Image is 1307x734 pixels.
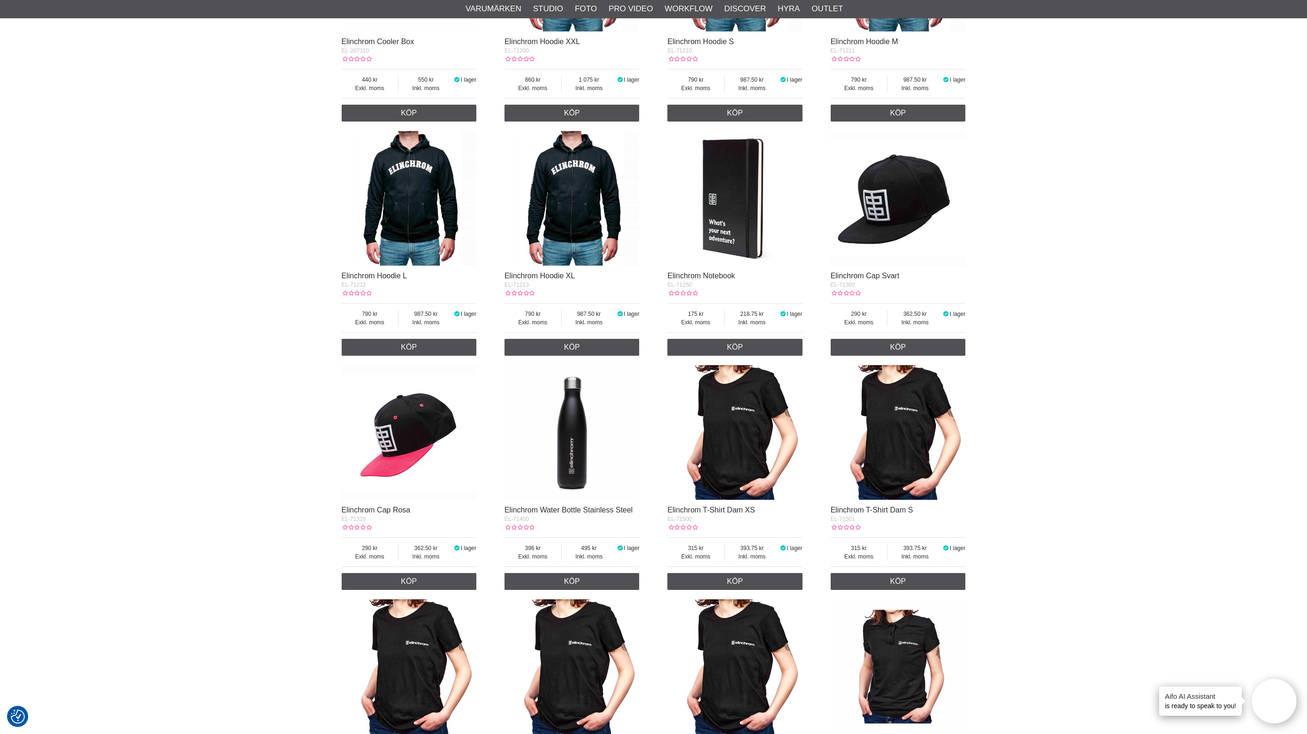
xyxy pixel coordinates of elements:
[504,339,640,356] a: Köp
[831,544,887,552] span: 315
[504,310,561,318] span: 790
[609,3,653,15] a: Pro Video
[887,310,942,318] span: 362.50
[831,516,855,522] span: EL-71501
[1159,687,1242,716] div: is ready to speak to you!
[342,131,477,266] img: Elinchrom Hoodie L
[950,76,965,83] span: I lager
[342,38,414,46] a: Elinchrom Cooler Box
[504,506,633,514] a: Elinchrom Water Bottle Stainless Steel
[342,318,398,327] span: Exkl. moms
[667,131,803,266] img: Elinchrom Notebook
[504,289,535,298] div: Kundbetyg: 0
[667,339,803,356] a: Köp
[504,105,640,122] a: Köp
[398,544,453,552] span: 362.50
[787,311,802,317] span: I lager
[342,84,398,92] span: Exkl. moms
[667,47,692,54] span: EL-71210
[461,76,476,83] span: I lager
[342,365,477,500] img: Elinchrom Cap Rosa
[504,573,640,590] a: Köp
[667,282,692,288] span: EL-71250
[831,310,887,318] span: 290
[667,516,692,522] span: EL-71500
[624,76,639,83] span: I lager
[562,76,617,84] span: 1 075
[831,272,900,280] a: Elinchrom Cap Svart
[780,311,787,317] i: I lager
[831,47,855,54] span: EL-71211
[342,573,477,590] a: Köp
[461,311,476,317] span: I lager
[831,38,898,46] a: Elinchrom Hoodie M
[831,318,887,327] span: Exkl. moms
[342,105,477,122] a: Köp
[942,545,950,551] i: I lager
[787,76,802,83] span: I lager
[575,3,597,15] a: Foto
[342,506,411,514] a: Elinchrom Cap Rosa
[667,55,697,63] div: Kundbetyg: 0
[562,318,617,327] span: Inkl. moms
[616,76,624,83] i: I lager
[461,545,476,551] span: I lager
[887,318,942,327] span: Inkl. moms
[831,55,861,63] div: Kundbetyg: 0
[725,318,780,327] span: Inkl. moms
[466,3,521,15] a: Varumärken
[667,105,803,122] a: Köp
[811,3,843,15] a: Outlet
[398,318,453,327] span: Inkl. moms
[887,544,942,552] span: 393.75
[504,318,561,327] span: Exkl. moms
[667,318,724,327] span: Exkl. moms
[1165,691,1236,701] h4: Aifo AI Assistant
[342,272,407,280] a: Elinchrom Hoodie L
[887,552,942,561] span: Inkl. moms
[504,544,561,552] span: 396
[831,506,913,514] a: Elinchrom T-Shirt Dam S
[667,76,724,84] span: 790
[342,47,369,54] span: EL-207310
[504,47,529,54] span: EL-71200
[562,552,617,561] span: Inkl. moms
[453,76,461,83] i: I lager
[342,289,372,298] div: Kundbetyg: 0
[831,523,861,532] div: Kundbetyg: 0
[778,3,800,15] a: Hyra
[342,544,398,552] span: 290
[342,76,398,84] span: 440
[504,365,640,500] img: Elinchrom Water Bottle Stainless Steel
[950,311,965,317] span: I lager
[667,272,735,280] a: Elinchrom Notebook
[342,552,398,561] span: Exkl. moms
[667,552,724,561] span: Exkl. moms
[831,289,861,298] div: Kundbetyg: 0
[398,76,453,84] span: 550
[831,573,966,590] a: Köp
[11,710,25,724] img: Revisit consent button
[616,311,624,317] i: I lager
[667,310,724,318] span: 175
[667,289,697,298] div: Kundbetyg: 0
[616,545,624,551] i: I lager
[787,545,802,551] span: I lager
[725,310,780,318] span: 218.75
[724,3,766,15] a: Discover
[942,311,950,317] i: I lager
[780,76,787,83] i: I lager
[453,311,461,317] i: I lager
[667,365,803,500] img: Elinchrom T-Shirt Dam XS
[887,76,942,84] span: 987.50
[667,523,697,532] div: Kundbetyg: 0
[667,544,724,552] span: 315
[831,339,966,356] a: Köp
[725,552,780,561] span: Inkl. moms
[667,38,734,46] a: Elinchrom Hoodie S
[342,310,398,318] span: 790
[831,552,887,561] span: Exkl. moms
[342,55,372,63] div: Kundbetyg: 0
[453,545,461,551] i: I lager
[504,38,580,46] a: Elinchrom Hoodie XXL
